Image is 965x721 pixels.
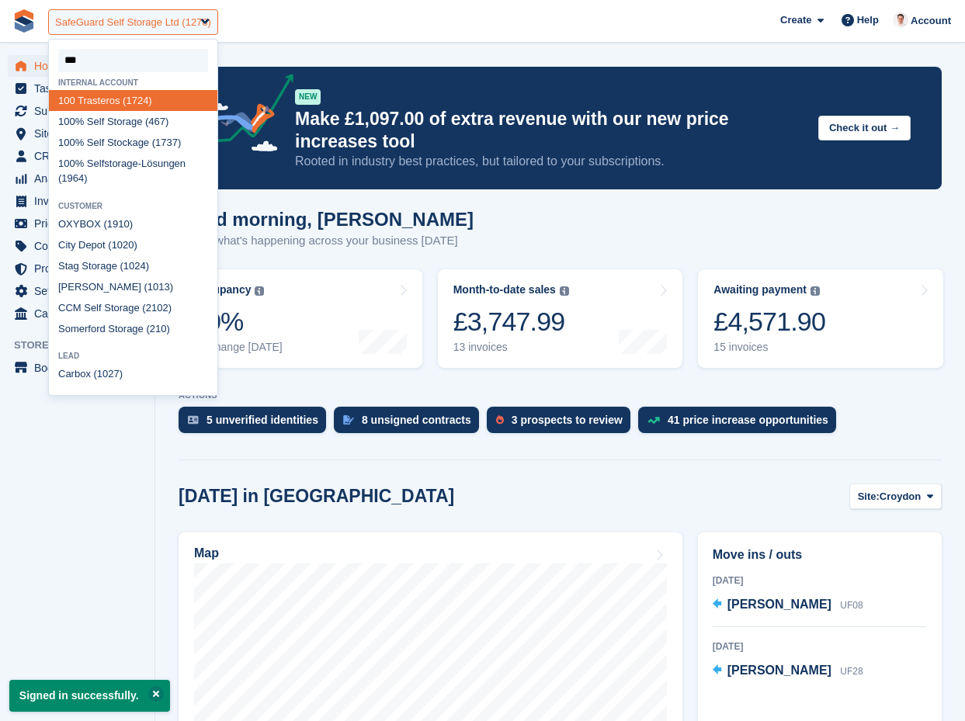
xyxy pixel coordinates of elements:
button: Check it out → [818,116,911,141]
p: ACTIONS [179,390,942,400]
span: 10 [155,323,166,335]
p: Signed in successfully. [9,680,170,712]
a: 8 unsigned contracts [334,407,487,441]
span: Analytics [34,168,127,189]
div: Carbox ( 27) [49,363,217,384]
span: Pricing [34,213,127,234]
span: UF28 [840,666,863,677]
span: 10 [58,158,69,169]
span: Invoices [34,190,127,212]
a: menu [8,357,147,379]
div: 0 Trasteros (1724) [49,90,217,111]
h2: Map [194,546,219,560]
span: 10 [151,302,162,314]
div: NEW [295,89,321,105]
span: Sites [34,123,127,144]
div: £3,747.99 [453,306,569,338]
span: Storefront [14,338,154,353]
a: 41 price increase opportunities [638,407,844,441]
div: Lead [49,352,217,360]
span: Subscriptions [34,100,127,122]
span: 10 [58,95,69,106]
img: contract_signature_icon-13c848040528278c33f63329250d36e43548de30e8caae1d1a13099fd9432cc5.svg [343,415,354,425]
span: Croydon [880,489,921,504]
a: [PERSON_NAME] UF28 [713,661,863,681]
span: [PERSON_NAME] [727,664,831,677]
div: [DATE] [713,574,927,588]
div: 41 price increase opportunities [668,414,828,426]
img: icon-info-grey-7440780725fd019a000dd9b08b2336e03edf1995a4989e88bcd33f0948082b44.svg [255,286,264,296]
a: Month-to-date sales £3,747.99 13 invoices [438,269,683,368]
span: Protection [34,258,127,279]
span: Tasks [34,78,127,99]
a: Occupancy 60% No change [DATE] [177,269,422,368]
span: 10 [97,368,108,380]
span: Site: [858,489,880,504]
span: CRM [34,145,127,167]
span: 10 [106,389,117,400]
p: Here's what's happening across your business [DATE] [179,232,474,250]
a: menu [8,168,147,189]
h2: [DATE] in [GEOGRAPHIC_DATA] [179,486,454,507]
div: Aventos (2 6) [49,384,217,405]
div: Month-to-date sales [453,283,556,296]
span: Help [857,12,879,28]
a: menu [8,303,147,324]
img: verify_identity-adf6edd0f0f0b5bbfe63781bf79b02c33cf7c696d77639b501bdc392416b5a36.svg [188,415,199,425]
span: [PERSON_NAME] [727,598,831,611]
a: menu [8,100,147,122]
div: CCM Self Storage (2 2) [49,297,217,318]
button: Site: Croydon [849,484,942,509]
span: 10 [112,239,123,251]
div: [PERSON_NAME] ( 13) [49,276,217,297]
a: menu [8,258,147,279]
div: City Depot ( 20) [49,234,217,255]
a: menu [8,235,147,257]
a: menu [8,78,147,99]
h2: Move ins / outs [713,546,927,564]
span: Account [911,13,951,29]
div: £4,571.90 [713,306,825,338]
div: 13 invoices [453,341,569,354]
a: 3 prospects to review [487,407,638,441]
div: 0% Self Stockage (1737) [49,132,217,153]
a: menu [8,280,147,302]
div: 3 prospects to review [512,414,623,426]
a: menu [8,213,147,234]
span: Create [780,12,811,28]
span: UF08 [840,600,863,611]
div: 5 unverified identities [207,414,318,426]
span: Home [34,55,127,77]
span: 10 [58,137,69,148]
span: 10 [58,116,69,127]
img: price-adjustments-announcement-icon-8257ccfd72463d97f412b2fc003d46551f7dbcb40ab6d574587a9cd5c0d94... [186,74,294,162]
a: menu [8,145,147,167]
div: OXYBOX (19 ) [49,213,217,234]
div: Awaiting payment [713,283,807,296]
img: price_increase_opportunities-93ffe204e8149a01c8c9dc8f82e8f89637d9d84a8eef4429ea346261dce0b2c0.svg [647,417,660,424]
a: 5 unverified identities [179,407,334,441]
a: Awaiting payment £4,571.90 15 invoices [698,269,943,368]
span: 10 [118,218,129,230]
a: menu [8,123,147,144]
span: 10 [148,281,158,293]
img: stora-icon-8386f47178a22dfd0bd8f6a31ec36ba5ce8667c1dd55bd0f319d3a0aa187defe.svg [12,9,36,33]
div: 15 invoices [713,341,825,354]
span: Booking Portal [34,357,127,379]
div: 0% Self Storage (467) [49,111,217,132]
img: Petr Hlavicka [893,12,908,28]
div: Internal account [49,78,217,87]
div: 8 unsigned contracts [362,414,471,426]
img: prospect-51fa495bee0391a8d652442698ab0144808aea92771e9ea1ae160a38d050c398.svg [496,415,504,425]
img: icon-info-grey-7440780725fd019a000dd9b08b2336e03edf1995a4989e88bcd33f0948082b44.svg [560,286,569,296]
a: menu [8,190,147,212]
p: Make £1,097.00 of extra revenue with our new price increases tool [295,108,806,153]
div: Somerford Storage (2 ) [49,318,217,339]
span: Coupons [34,235,127,257]
span: Settings [34,280,127,302]
h1: Good morning, [PERSON_NAME] [179,209,474,230]
div: Customer [49,202,217,210]
p: Rooted in industry best practices, but tailored to your subscriptions. [295,153,806,170]
div: 60% [193,306,283,338]
div: Stag Storage ( 24) [49,255,217,276]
